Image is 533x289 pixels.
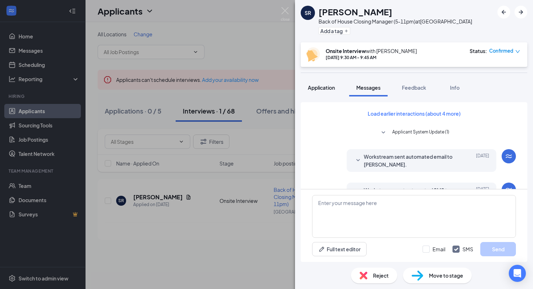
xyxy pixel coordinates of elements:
button: PlusAdd a tag [319,27,350,35]
svg: WorkstreamLogo [504,152,513,161]
button: Load earlier interactions (about 4 more) [362,108,467,119]
svg: SmallChevronDown [354,156,362,165]
svg: WorkstreamLogo [504,185,513,194]
div: Open Intercom Messenger [509,265,526,282]
span: Confirmed [489,47,513,54]
div: SR [305,9,311,16]
span: Workstream sent automated email to [PERSON_NAME]. [364,153,457,168]
svg: Plus [344,29,348,33]
button: ArrowLeftNew [497,6,510,19]
span: [DATE] [476,186,489,202]
button: ArrowRight [514,6,527,19]
span: Info [450,84,460,91]
span: down [515,49,520,54]
button: Full text editorPen [312,242,367,256]
span: Application [308,84,335,91]
span: Messages [356,84,381,91]
span: Move to stage [429,272,463,279]
div: Status : [470,47,487,54]
b: Onsite Interview [326,48,366,54]
span: Workstream sent automated SMS to [PERSON_NAME]. [364,186,457,202]
button: Send [480,242,516,256]
span: Applicant System Update (1) [392,128,449,137]
svg: SmallChevronDown [379,128,388,137]
div: Back of House Closing Manager (5-11pm) at [GEOGRAPHIC_DATA] [319,18,472,25]
svg: ArrowLeftNew [500,8,508,16]
span: Reject [373,272,389,279]
div: [DATE] 9:30 AM - 9:45 AM [326,54,417,61]
h1: [PERSON_NAME] [319,6,392,18]
span: [DATE] [476,153,489,168]
svg: Pen [318,246,325,253]
svg: ArrowRight [517,8,525,16]
button: SmallChevronDownApplicant System Update (1) [379,128,449,137]
div: with [PERSON_NAME] [326,47,417,54]
span: Feedback [402,84,426,91]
